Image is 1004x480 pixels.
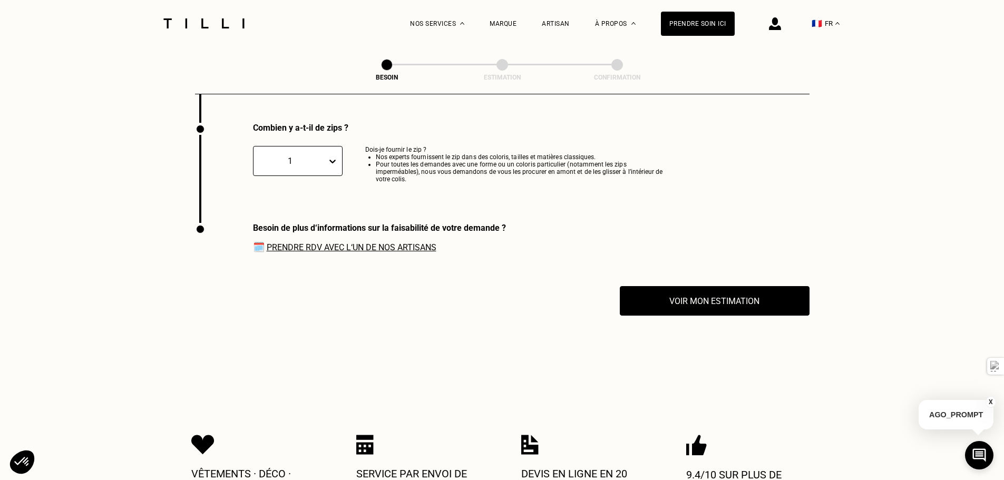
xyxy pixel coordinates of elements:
[376,161,663,183] li: Pour toutes les demandes avec une forme ou un coloris particulier (notamment les zips imperméable...
[334,74,440,81] div: Besoin
[450,74,555,81] div: Estimation
[460,22,464,25] img: Menu déroulant
[620,286,810,316] button: Voir mon estimation
[564,74,670,81] div: Confirmation
[542,20,570,27] a: Artisan
[191,435,215,455] img: Icon
[812,18,822,28] span: 🇫🇷
[686,435,707,456] img: Icon
[490,20,516,27] a: Marque
[259,156,321,166] div: 1
[356,435,374,455] img: Icon
[919,400,993,429] p: AGO_PROMPT
[267,242,436,252] a: Prendre RDV avec l‘un de nos artisans
[986,396,996,408] button: X
[253,123,663,133] div: Combien y a-t-il de zips ?
[661,12,735,36] a: Prendre soin ici
[376,153,663,161] li: Nos experts fournissent le zip dans des coloris, tailles et matières classiques.
[631,22,636,25] img: Menu déroulant à propos
[835,22,840,25] img: menu déroulant
[769,17,781,30] img: icône connexion
[253,223,506,233] div: Besoin de plus d‘informations sur la faisabilité de votre demande ?
[253,241,506,252] span: 🗓️
[365,146,663,189] p: Dois-je fournir le zip ?
[521,435,539,455] img: Icon
[160,18,248,28] img: Logo du service de couturière Tilli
